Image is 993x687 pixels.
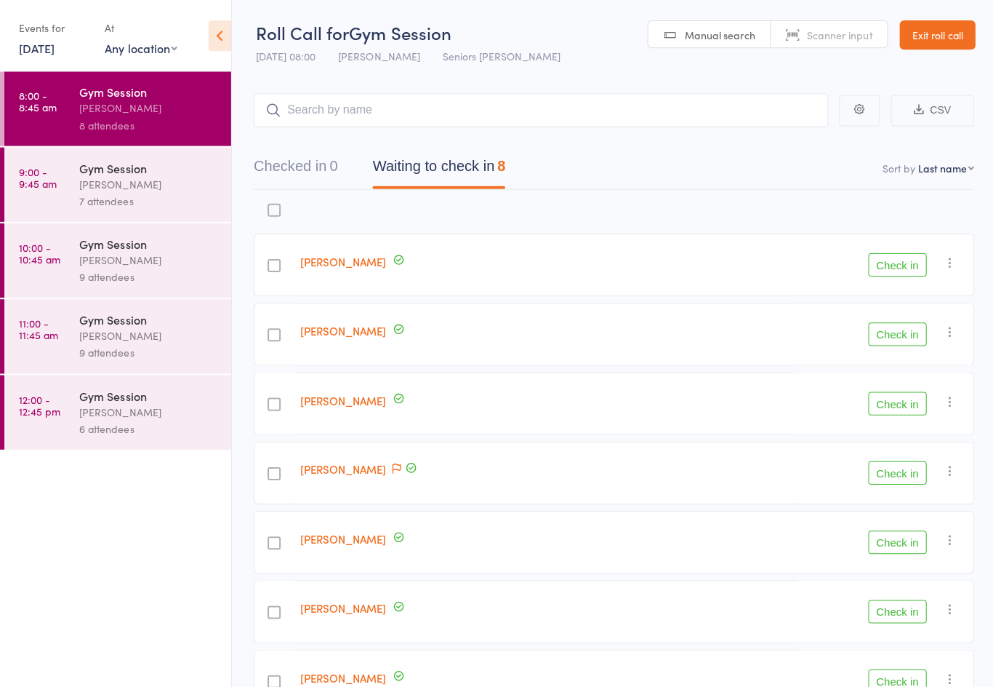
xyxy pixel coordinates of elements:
[329,157,337,173] div: 0
[79,327,218,343] div: [PERSON_NAME]
[299,460,385,475] a: [PERSON_NAME]
[4,298,230,373] a: 11:00 -11:45 amGym Session[PERSON_NAME]9 attendees
[79,386,218,402] div: Gym Session
[19,392,60,416] time: 12:00 - 12:45 pm
[19,16,90,40] div: Events for
[441,49,559,63] span: Seniors [PERSON_NAME]
[683,28,753,42] span: Manual search
[299,253,385,269] a: [PERSON_NAME]
[253,150,337,188] button: Checked in0
[105,40,177,56] div: Any location
[496,157,504,173] div: 8
[79,419,218,436] div: 6 attendees
[897,20,973,49] a: Exit roll call
[866,322,924,345] button: Check in
[79,343,218,360] div: 9 attendees
[19,165,57,188] time: 9:00 - 9:45 am
[299,599,385,614] a: [PERSON_NAME]
[888,95,971,126] button: CSV
[337,49,419,63] span: [PERSON_NAME]
[79,116,218,133] div: 8 attendees
[4,71,230,146] a: 8:00 -8:45 amGym Session[PERSON_NAME]8 attendees
[299,530,385,545] a: [PERSON_NAME]
[866,253,924,276] button: Check in
[348,20,450,44] span: Gym Session
[866,391,924,414] button: Check in
[880,160,912,175] label: Sort by
[4,223,230,297] a: 10:00 -10:45 amGym Session[PERSON_NAME]9 attendees
[915,160,964,175] div: Last name
[4,147,230,221] a: 9:00 -9:45 amGym Session[PERSON_NAME]7 attendees
[253,93,826,127] input: Search by name
[79,402,218,419] div: [PERSON_NAME]
[105,16,177,40] div: At
[79,159,218,175] div: Gym Session
[79,311,218,327] div: Gym Session
[255,20,348,44] span: Roll Call for
[299,668,385,683] a: [PERSON_NAME]
[79,84,218,100] div: Gym Session
[299,392,385,407] a: [PERSON_NAME]
[371,150,504,188] button: Waiting to check in8
[19,90,57,113] time: 8:00 - 8:45 am
[79,251,218,268] div: [PERSON_NAME]
[19,40,55,56] a: [DATE]
[79,192,218,209] div: 7 attendees
[866,598,924,622] button: Check in
[79,100,218,116] div: [PERSON_NAME]
[19,241,60,264] time: 10:00 - 10:45 am
[4,374,230,448] a: 12:00 -12:45 pmGym Session[PERSON_NAME]6 attendees
[255,49,315,63] span: [DATE] 08:00
[19,317,58,340] time: 11:00 - 11:45 am
[805,28,870,42] span: Scanner input
[79,175,218,192] div: [PERSON_NAME]
[866,460,924,483] button: Check in
[299,322,385,338] a: [PERSON_NAME]
[79,268,218,285] div: 9 attendees
[79,235,218,251] div: Gym Session
[866,529,924,552] button: Check in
